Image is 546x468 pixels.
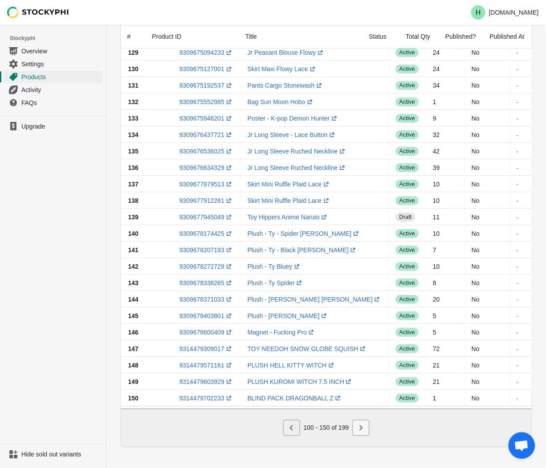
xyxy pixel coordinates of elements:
[179,263,233,270] a: 9309678272729(opens a new window)
[396,361,418,370] span: active
[4,96,103,109] a: FAQs
[179,230,233,237] a: 9309678174425(opens a new window)
[465,93,510,110] td: No
[396,328,418,337] span: active
[179,378,233,385] a: 9314479603929(opens a new window)
[465,340,510,357] td: No
[179,395,233,402] a: 9314479702233(opens a new window)
[179,65,233,73] a: 9309675127001(opens a new window)
[426,373,465,390] td: 21
[465,225,510,242] td: No
[304,424,349,432] span: 100 - 150 of 199
[396,229,418,238] span: active
[128,395,138,402] span: 150
[465,143,510,159] td: No
[179,312,233,319] a: 9309678403801(opens a new window)
[179,98,233,105] a: 9309675552985(opens a new window)
[396,180,418,189] span: active
[517,132,518,137] small: -
[10,34,106,43] span: Stockyphi
[517,115,518,121] small: -
[179,197,233,204] a: 9309677912281(opens a new window)
[362,25,399,48] div: Status
[396,114,418,123] span: active
[426,357,465,373] td: 21
[426,225,465,242] td: 10
[248,329,316,336] a: Magnet - Fucking Pro(opens a new window)
[179,82,233,89] a: 9309675192537(opens a new window)
[145,25,238,48] div: Product ID
[396,213,415,222] span: draft
[517,181,518,187] small: -
[128,82,138,89] span: 131
[179,329,233,336] a: 9309678600409(opens a new window)
[128,115,138,122] span: 133
[179,164,233,171] a: 9309676634329(opens a new window)
[248,164,347,171] a: Jr Long Sleeve Ruched Neckline(opens a new window)
[128,362,138,369] span: 148
[438,25,483,48] div: Published?
[128,378,138,385] span: 149
[128,131,138,138] span: 134
[517,296,518,302] small: -
[128,246,138,254] span: 141
[179,246,233,254] a: 9309678207193(opens a new window)
[7,7,69,18] img: Stockyphi
[248,312,329,319] a: Plush - [PERSON_NAME](opens a new window)
[396,344,418,353] span: active
[4,57,103,70] a: Settings
[465,373,510,390] td: No
[465,126,510,143] td: No
[179,345,233,352] a: 9314479309017(opens a new window)
[248,115,339,122] a: Poster - K-pop Demon Hunter(opens a new window)
[179,131,233,138] a: 9309676437721(opens a new window)
[248,65,317,73] a: Skirt Maxi Flowy Lace(opens a new window)
[238,25,362,48] div: Title
[396,147,418,156] span: active
[248,230,361,237] a: Plush - Ty - Spider [PERSON_NAME](opens a new window)
[179,115,233,122] a: 9309675946201(opens a new window)
[248,362,336,369] a: PLUSH HELL KITTY WITCH(opens a new window)
[517,263,518,269] small: -
[4,44,103,57] a: Overview
[517,82,518,88] small: -
[179,214,233,221] a: 9309677945049(opens a new window)
[353,420,369,436] button: Next
[517,99,518,105] small: -
[128,329,138,336] span: 146
[517,198,518,203] small: -
[426,209,465,225] td: 11
[465,357,510,373] td: No
[248,82,324,89] a: Pants Cargo Stonewash(opens a new window)
[399,25,438,48] div: Total Qty
[179,49,233,56] a: 9309675094233(opens a new window)
[4,120,103,133] a: Upgrade
[465,209,510,225] td: No
[128,164,138,171] span: 136
[426,93,465,110] td: 1
[248,378,353,385] a: PLUSH KUROMI WITCH 7.5 INCH(opens a new window)
[465,159,510,176] td: No
[517,49,518,55] small: -
[465,274,510,291] td: No
[426,77,465,93] td: 34
[4,83,103,96] a: Activity
[517,214,518,220] small: -
[128,65,138,73] span: 130
[248,345,367,352] a: TOY NEEDOH SNOW GLOBE SQUISH(opens a new window)
[509,432,535,459] div: Open chat
[465,390,510,406] td: No
[396,130,418,139] span: active
[426,291,465,307] td: 20
[128,214,138,221] span: 139
[21,47,101,56] span: Overview
[517,66,518,72] small: -
[465,324,510,340] td: No
[179,362,233,369] a: 9314479571161(opens a new window)
[396,81,418,90] span: active
[426,159,465,176] td: 39
[517,379,518,384] small: -
[426,61,465,77] td: 24
[517,230,518,236] small: -
[396,295,418,304] span: active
